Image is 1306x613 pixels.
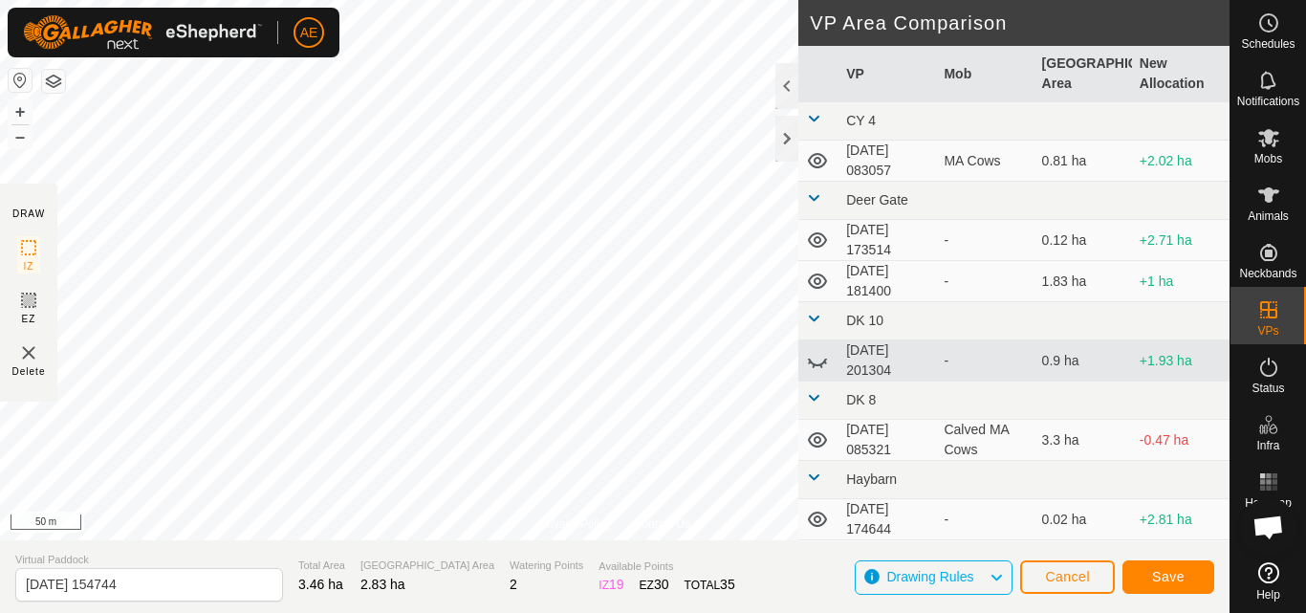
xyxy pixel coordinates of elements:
[1254,153,1282,164] span: Mobs
[539,515,611,533] a: Privacy Policy
[609,577,624,592] span: 19
[944,420,1026,460] div: Calved MA Cows
[846,313,883,328] span: DK 10
[838,141,936,182] td: [DATE] 083057
[944,151,1026,171] div: MA Cows
[12,207,45,221] div: DRAW
[42,70,65,93] button: Map Layers
[510,558,583,574] span: Watering Points
[24,259,34,274] span: IZ
[1132,261,1230,302] td: +1 ha
[685,575,735,595] div: TOTAL
[720,577,735,592] span: 35
[634,515,690,533] a: Contact Us
[1240,498,1297,556] div: Open chat
[1248,210,1289,222] span: Animals
[22,312,36,326] span: EZ
[944,351,1026,371] div: -
[9,100,32,123] button: +
[298,558,345,574] span: Total Area
[1132,499,1230,540] td: +2.81 ha
[1034,420,1132,461] td: 3.3 ha
[12,364,46,379] span: Delete
[1252,383,1284,394] span: Status
[944,272,1026,292] div: -
[838,261,936,302] td: [DATE] 181400
[936,46,1034,102] th: Mob
[810,11,1230,34] h2: VP Area Comparison
[1256,589,1280,601] span: Help
[1034,540,1132,602] td: 1.4 ha
[1034,499,1132,540] td: 0.02 ha
[9,125,32,148] button: –
[1034,340,1132,382] td: 0.9 ha
[599,575,623,595] div: IZ
[846,192,908,208] span: Deer Gate
[838,220,936,261] td: [DATE] 173514
[1241,38,1295,50] span: Schedules
[640,575,669,595] div: EZ
[1132,220,1230,261] td: +2.71 ha
[1034,46,1132,102] th: [GEOGRAPHIC_DATA] Area
[360,577,405,592] span: 2.83 ha
[886,569,973,584] span: Drawing Rules
[298,577,343,592] span: 3.46 ha
[1132,420,1230,461] td: -0.47 ha
[1237,96,1299,107] span: Notifications
[838,340,936,382] td: [DATE] 201304
[360,558,494,574] span: [GEOGRAPHIC_DATA] Area
[1245,497,1292,509] span: Heatmap
[944,510,1026,530] div: -
[838,420,936,461] td: [DATE] 085321
[1034,141,1132,182] td: 0.81 ha
[300,23,318,43] span: AE
[15,552,283,568] span: Virtual Paddock
[17,341,40,364] img: VP
[1034,220,1132,261] td: 0.12 ha
[1132,141,1230,182] td: +2.02 ha
[838,46,936,102] th: VP
[1152,569,1185,584] span: Save
[1256,440,1279,451] span: Infra
[1239,268,1296,279] span: Neckbands
[944,230,1026,251] div: -
[1045,569,1090,584] span: Cancel
[838,499,936,540] td: [DATE] 174644
[1257,325,1278,337] span: VPs
[846,471,897,487] span: Haybarn
[23,15,262,50] img: Gallagher Logo
[838,540,936,602] td: [DATE] 185917-VP002
[654,577,669,592] span: 30
[1034,261,1132,302] td: 1.83 ha
[1132,46,1230,102] th: New Allocation
[1132,540,1230,602] td: +1.43 ha
[1132,340,1230,382] td: +1.93 ha
[9,69,32,92] button: Reset Map
[510,577,517,592] span: 2
[1020,560,1115,594] button: Cancel
[846,392,876,407] span: DK 8
[846,113,876,128] span: CY 4
[599,558,734,575] span: Available Points
[1122,560,1214,594] button: Save
[1230,555,1306,608] a: Help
